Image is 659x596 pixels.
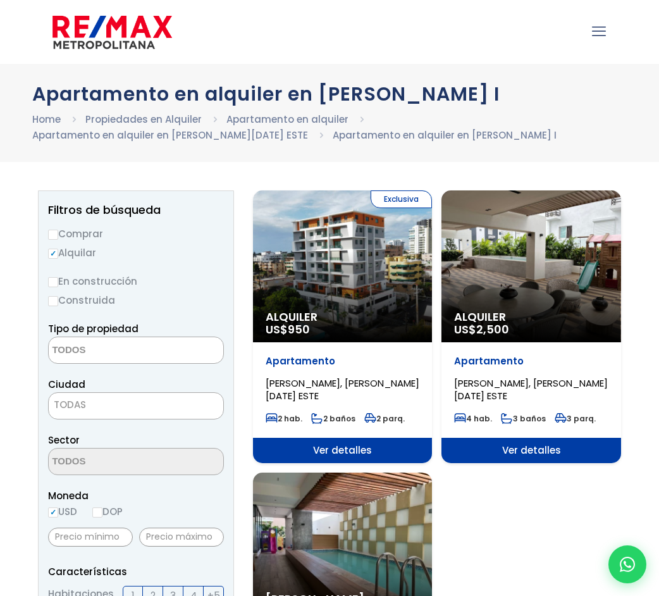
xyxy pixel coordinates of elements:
span: 3 baños [501,413,546,424]
input: Precio máximo [139,528,224,547]
input: Comprar [48,230,58,240]
span: 4 hab. [454,413,492,424]
a: Apartamento en alquiler [226,113,348,126]
span: [PERSON_NAME], [PERSON_NAME][DATE] ESTE [266,376,419,402]
label: DOP [92,504,123,519]
span: 2 baños [311,413,355,424]
span: Moneda [48,488,224,504]
span: 950 [288,321,310,337]
span: Ver detalles [441,438,620,463]
h2: Filtros de búsqueda [48,204,224,216]
p: Apartamento [266,355,419,368]
img: remax-metropolitana-logo [52,13,172,51]
span: TODAS [54,398,86,411]
p: Características [48,564,224,580]
li: Apartamento en alquiler en [PERSON_NAME] I [333,127,557,143]
input: Construida [48,296,58,306]
span: TODAS [49,396,223,414]
span: Exclusiva [371,190,432,208]
span: Sector [48,433,80,447]
span: Ciudad [48,378,85,391]
span: 2 parq. [364,413,405,424]
span: 2 hab. [266,413,302,424]
a: Exclusiva Alquiler US$950 Apartamento [PERSON_NAME], [PERSON_NAME][DATE] ESTE 2 hab. 2 baños 2 pa... [253,190,432,463]
span: 3 parq. [555,413,596,424]
input: Alquilar [48,249,58,259]
textarea: Search [49,337,171,364]
label: Alquilar [48,245,224,261]
label: USD [48,504,77,519]
textarea: Search [49,449,171,476]
a: Apartamento en alquiler en [PERSON_NAME][DATE] ESTE [32,128,308,142]
span: Ver detalles [253,438,432,463]
span: 2,500 [476,321,509,337]
input: USD [48,507,58,518]
label: Comprar [48,226,224,242]
a: Home [32,113,61,126]
span: Alquiler [266,311,419,323]
span: Tipo de propiedad [48,322,139,335]
label: En construcción [48,273,224,289]
h1: Apartamento en alquiler en [PERSON_NAME] I [32,83,627,105]
a: Alquiler US$2,500 Apartamento [PERSON_NAME], [PERSON_NAME][DATE] ESTE 4 hab. 3 baños 3 parq. Ver ... [441,190,620,463]
span: US$ [266,321,310,337]
span: [PERSON_NAME], [PERSON_NAME][DATE] ESTE [454,376,608,402]
span: Alquiler [454,311,608,323]
span: TODAS [48,392,224,419]
a: mobile menu [588,21,610,42]
p: Apartamento [454,355,608,368]
input: DOP [92,507,102,518]
a: Propiedades en Alquiler [85,113,202,126]
input: En construcción [48,277,58,287]
input: Precio mínimo [48,528,133,547]
label: Construida [48,292,224,308]
span: US$ [454,321,509,337]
